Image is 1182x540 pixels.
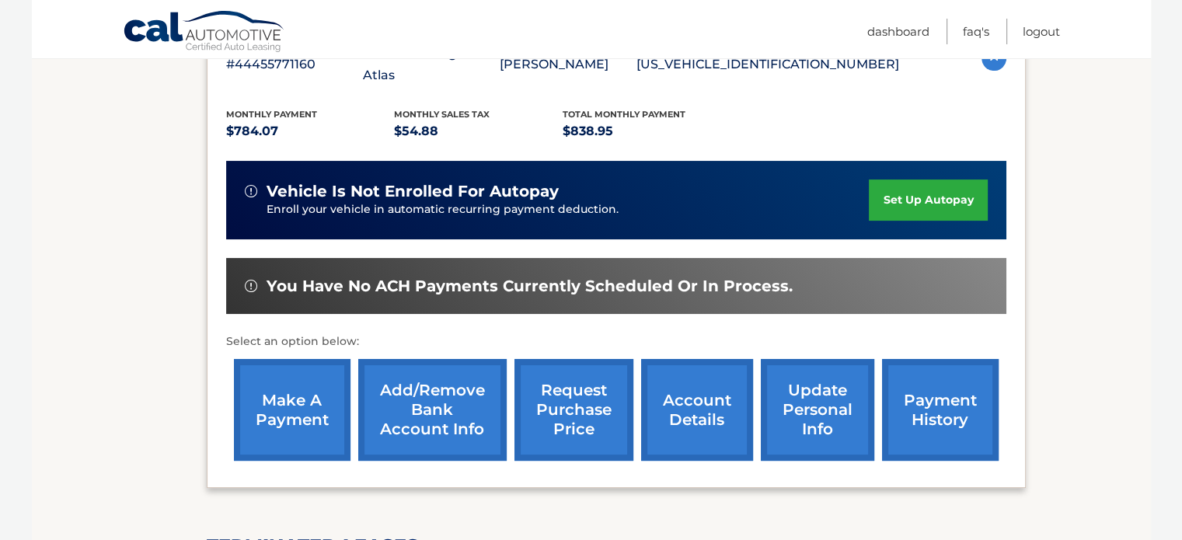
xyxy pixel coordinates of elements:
span: Monthly Payment [226,109,317,120]
a: account details [641,359,753,461]
p: 2024 Volkswagen Atlas [363,43,500,86]
a: Logout [1023,19,1060,44]
span: Monthly sales Tax [394,109,490,120]
span: Total Monthly Payment [563,109,685,120]
span: vehicle is not enrolled for autopay [267,182,559,201]
p: #44455771160 [226,54,363,75]
a: make a payment [234,359,350,461]
p: [PERSON_NAME] [500,54,636,75]
img: alert-white.svg [245,185,257,197]
a: set up autopay [869,179,987,221]
a: request purchase price [514,359,633,461]
span: You have no ACH payments currently scheduled or in process. [267,277,793,296]
a: Cal Automotive [123,10,286,55]
a: FAQ's [963,19,989,44]
a: update personal info [761,359,874,461]
img: alert-white.svg [245,280,257,292]
p: $784.07 [226,120,395,142]
p: [US_VEHICLE_IDENTIFICATION_NUMBER] [636,54,899,75]
a: Add/Remove bank account info [358,359,507,461]
p: Enroll your vehicle in automatic recurring payment deduction. [267,201,870,218]
p: $54.88 [394,120,563,142]
p: Select an option below: [226,333,1006,351]
a: payment history [882,359,999,461]
p: $838.95 [563,120,731,142]
a: Dashboard [867,19,929,44]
